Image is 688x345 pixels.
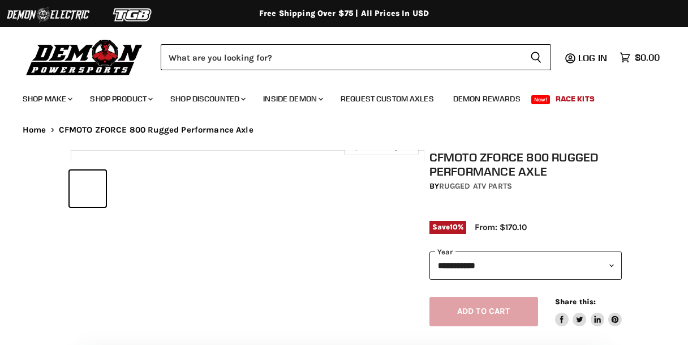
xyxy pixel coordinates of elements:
a: Shop Product [81,87,160,110]
span: Log in [578,52,607,63]
a: Rugged ATV Parts [439,181,512,191]
ul: Main menu [14,83,657,110]
h1: CFMOTO ZFORCE 800 Rugged Performance Axle [429,150,622,178]
a: Demon Rewards [445,87,529,110]
button: IMAGE thumbnail [70,171,106,207]
a: Race Kits [547,87,603,110]
span: New! [531,95,551,104]
div: by [429,180,622,193]
a: $0.00 [614,49,665,66]
span: From: $170.10 [475,222,527,232]
a: Home [23,125,46,135]
span: CFMOTO ZFORCE 800 Rugged Performance Axle [59,125,253,135]
span: Save % [429,221,467,233]
span: $0.00 [635,52,660,63]
a: Shop Discounted [162,87,252,110]
img: Demon Powersports [23,37,147,77]
span: 10 [450,223,458,231]
a: Shop Make [14,87,79,110]
button: Search [521,44,551,70]
img: Demon Electric Logo 2 [6,4,91,25]
aside: Share this: [555,297,622,327]
img: TGB Logo 2 [91,4,175,25]
a: Inside Demon [255,87,330,110]
a: Log in [573,53,614,63]
input: Search [161,44,521,70]
form: Product [161,44,551,70]
a: Request Custom Axles [332,87,442,110]
select: year [429,252,622,279]
span: Share this: [555,297,596,306]
span: Click to expand [350,143,412,151]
